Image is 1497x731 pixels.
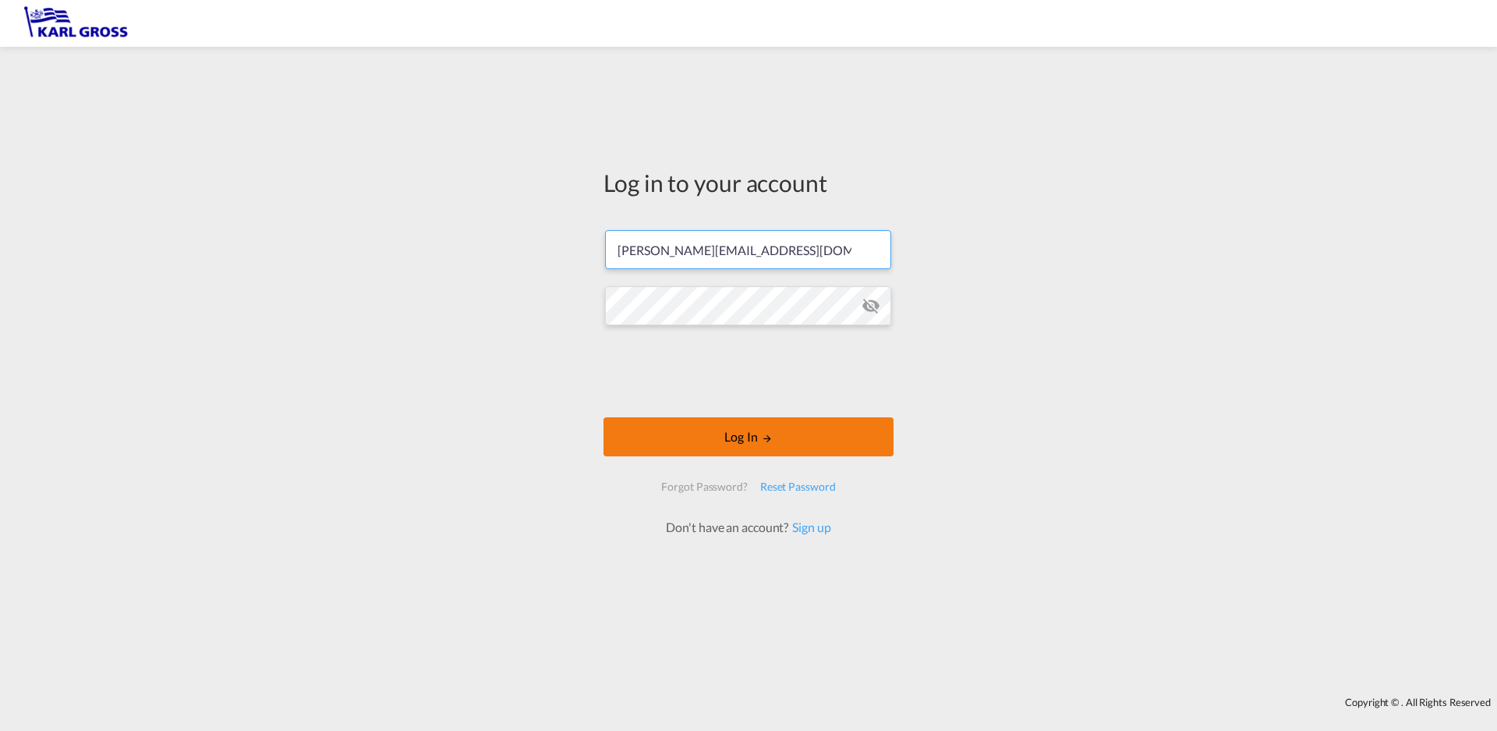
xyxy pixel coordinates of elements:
img: 3269c73066d711f095e541db4db89301.png [23,6,129,41]
div: Reset Password [754,473,842,501]
button: LOGIN [603,417,894,456]
md-icon: icon-eye-off [862,296,880,315]
input: Enter email/phone number [605,230,891,269]
div: Don't have an account? [649,519,848,536]
iframe: reCAPTCHA [630,341,867,402]
div: Forgot Password? [655,473,753,501]
a: Sign up [788,520,830,534]
div: Log in to your account [603,166,894,199]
